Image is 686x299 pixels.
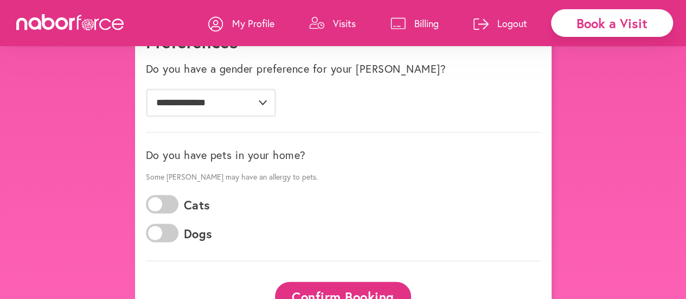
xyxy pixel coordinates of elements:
label: Do you have pets in your home? [146,149,306,162]
a: Billing [390,7,439,40]
label: Dogs [184,226,213,240]
div: Book a Visit [551,9,673,37]
p: Billing [414,17,439,30]
label: Cats [184,198,210,212]
label: Do you have a gender preference for your [PERSON_NAME]? [146,62,446,75]
a: My Profile [208,7,274,40]
a: Visits [309,7,356,40]
p: Visits [333,17,356,30]
a: Logout [473,7,527,40]
h1: Preferences [146,31,541,52]
p: My Profile [232,17,274,30]
p: Some [PERSON_NAME] may have an allergy to pets. [146,171,541,182]
p: Logout [497,17,527,30]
